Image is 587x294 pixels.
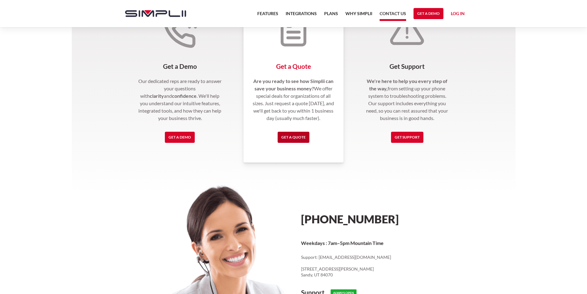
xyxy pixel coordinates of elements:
img: Simplii [125,10,186,17]
h4: Get Support [365,63,450,70]
p: Support: [EMAIL_ADDRESS][DOMAIN_NAME] ‍ [STREET_ADDRESS][PERSON_NAME] Sandy, UT 84070 [301,254,468,278]
a: Get a Quote [278,132,309,143]
a: Integrations [286,10,317,21]
a: Get Support [391,132,423,143]
strong: Are you ready to see how Simplii can save your business money? [253,78,333,91]
h4: Get a Demo [137,63,223,70]
p: We offer special deals for organizations of all sizes. Just request a quote [DATE], and we'll get... [251,77,336,122]
strong: clarity [150,93,164,99]
a: Contact US [380,10,406,21]
h4: Get a Quote [251,63,336,70]
strong: We're here to help you every step of the way, [367,78,447,91]
strong: confidence [172,93,197,99]
strong: Weekdays : 7am–5pm Mountain Time [301,240,384,246]
a: Why Simplii [345,10,372,21]
a: Get a Demo [414,8,443,19]
a: [PHONE_NUMBER] [301,212,399,226]
p: Our dedicated reps are ready to answer your questions with and . We'll help you understand our in... [137,77,223,122]
a: Log in [451,10,465,19]
p: from setting up your phone system to troubleshooting problems. Our support includes everything yo... [365,77,450,122]
a: Plans [324,10,338,21]
a: Features [257,10,278,21]
a: Get a Demo [165,132,195,143]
